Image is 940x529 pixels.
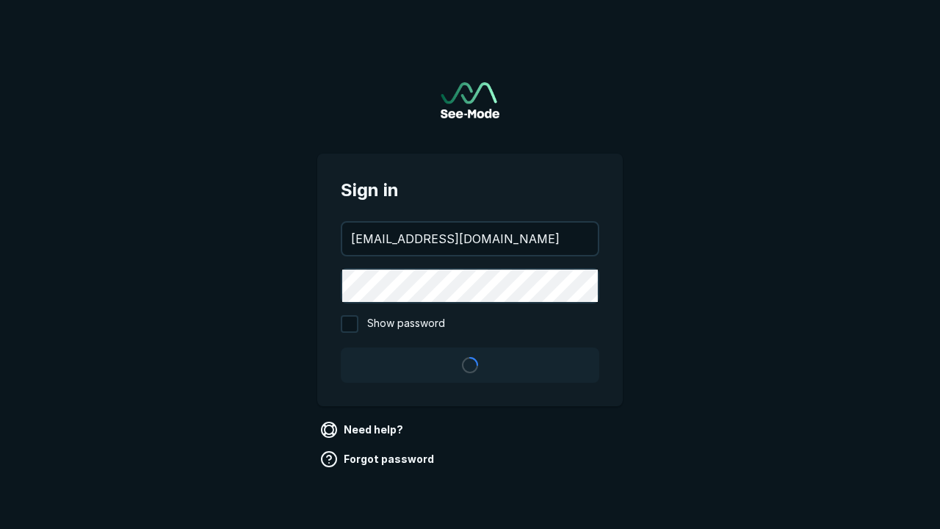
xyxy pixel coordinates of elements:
img: See-Mode Logo [441,82,499,118]
a: Go to sign in [441,82,499,118]
input: your@email.com [342,223,598,255]
span: Show password [367,315,445,333]
a: Forgot password [317,447,440,471]
span: Sign in [341,177,599,204]
a: Need help? [317,418,409,442]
